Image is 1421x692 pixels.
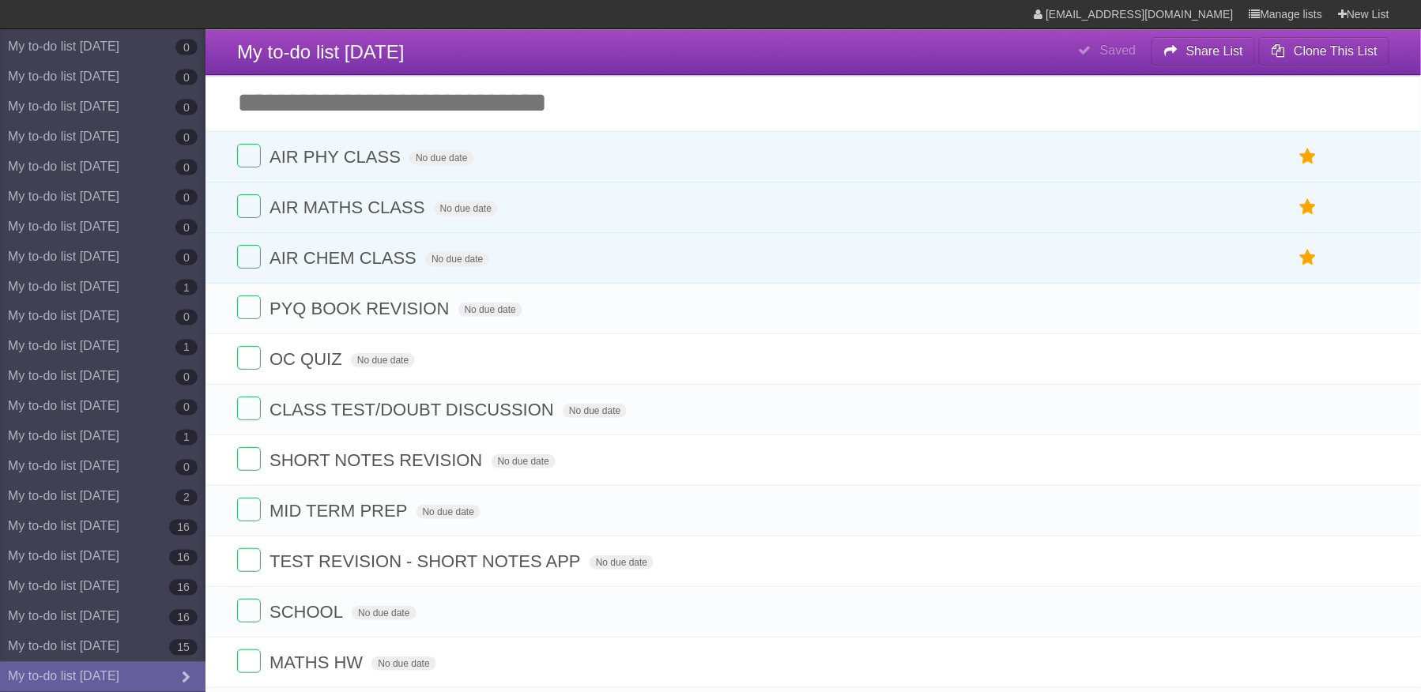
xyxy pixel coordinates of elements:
span: No due date [371,656,435,671]
label: Done [237,245,261,269]
b: 0 [175,190,198,205]
span: AIR CHEM CLASS [269,248,420,268]
b: 2 [175,490,198,506]
b: 1 [175,340,198,355]
span: My to-do list [DATE] [237,41,405,62]
b: 15 [169,640,198,656]
b: 0 [175,220,198,235]
b: Clone This List [1294,44,1378,58]
label: Star task [1293,194,1323,220]
span: No due date [434,201,498,216]
label: Star task [1293,144,1323,170]
span: CLASS TEST/DOUBT DISCUSSION [269,400,558,419]
label: Done [237,599,261,622]
b: 0 [175,70,198,85]
label: Done [237,397,261,420]
span: PYQ BOOK REVISION [269,299,453,318]
span: No due date [409,151,473,165]
label: Done [237,144,261,167]
span: AIR MATHS CLASS [269,197,428,217]
span: No due date [352,606,416,620]
b: 16 [169,550,198,566]
span: No due date [590,555,654,570]
span: MATHS HW [269,653,367,672]
b: 0 [175,39,198,55]
b: 0 [175,250,198,265]
span: No due date [563,404,627,418]
b: 0 [175,130,198,145]
label: Done [237,295,261,319]
label: Done [237,447,261,471]
label: Done [237,346,261,370]
b: 1 [175,430,198,446]
span: No due date [425,252,489,266]
b: 1 [175,280,198,295]
b: 0 [175,400,198,416]
span: MID TERM PREP [269,501,411,521]
label: Done [237,498,261,521]
span: No due date [492,454,556,468]
span: TEST REVISION - SHORT NOTES APP [269,551,585,571]
b: 0 [175,100,198,115]
b: 0 [175,160,198,175]
span: No due date [351,353,415,367]
label: Done [237,649,261,673]
b: Share List [1186,44,1243,58]
span: No due date [458,303,522,317]
span: AIR PHY CLASS [269,147,405,167]
b: Saved [1100,43,1136,57]
button: Share List [1151,37,1256,66]
b: 16 [169,580,198,596]
span: SHORT NOTES REVISION [269,450,486,470]
label: Done [237,548,261,572]
label: Done [237,194,261,218]
b: 0 [175,310,198,325]
button: Clone This List [1259,37,1389,66]
span: OC QUIZ [269,349,346,369]
b: 0 [175,460,198,476]
span: No due date [416,505,481,519]
b: 16 [169,610,198,626]
b: 16 [169,520,198,536]
b: 0 [175,370,198,385]
span: SCHOOL [269,602,347,622]
label: Star task [1293,245,1323,271]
